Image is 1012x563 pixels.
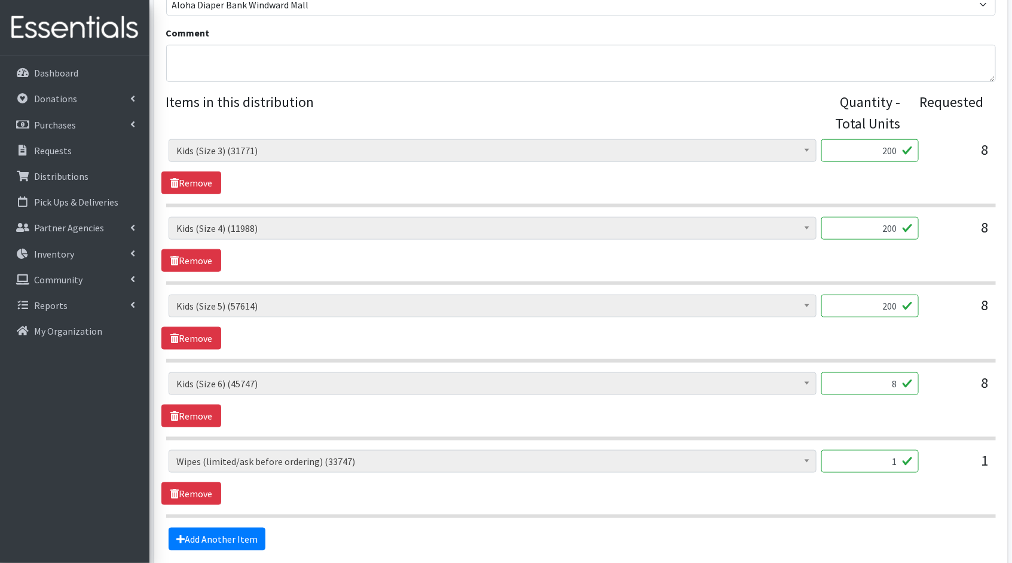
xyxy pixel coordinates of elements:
[34,145,72,157] p: Requests
[34,67,78,79] p: Dashboard
[5,164,145,188] a: Distributions
[169,372,817,395] span: Kids (Size 6) (45747)
[169,528,265,550] a: Add Another Item
[821,372,919,395] input: Quantity
[5,293,145,317] a: Reports
[34,274,82,286] p: Community
[5,190,145,214] a: Pick Ups & Deliveries
[169,139,817,162] span: Kids (Size 3) (31771)
[176,298,809,314] span: Kids (Size 5) (57614)
[5,319,145,343] a: My Organization
[928,372,988,405] div: 8
[928,295,988,327] div: 8
[5,8,145,48] img: HumanEssentials
[34,170,88,182] p: Distributions
[176,142,809,159] span: Kids (Size 3) (31771)
[34,93,77,105] p: Donations
[34,222,104,234] p: Partner Agencies
[176,375,809,392] span: Kids (Size 6) (45747)
[821,217,919,240] input: Quantity
[5,61,145,85] a: Dashboard
[34,248,74,260] p: Inventory
[5,242,145,266] a: Inventory
[161,405,221,427] a: Remove
[34,119,76,131] p: Purchases
[161,482,221,505] a: Remove
[928,217,988,249] div: 8
[169,295,817,317] span: Kids (Size 5) (57614)
[169,217,817,240] span: Kids (Size 4) (11988)
[913,91,984,134] div: Requested
[34,299,68,311] p: Reports
[830,91,901,134] div: Quantity - Total Units
[821,450,919,473] input: Quantity
[821,139,919,162] input: Quantity
[928,450,988,482] div: 1
[176,220,809,237] span: Kids (Size 4) (11988)
[821,295,919,317] input: Quantity
[169,450,817,473] span: Wipes (limited/ask before ordering) (33747)
[166,26,210,40] label: Comment
[34,196,118,208] p: Pick Ups & Deliveries
[176,453,809,470] span: Wipes (limited/ask before ordering) (33747)
[161,327,221,350] a: Remove
[161,172,221,194] a: Remove
[166,91,830,130] legend: Items in this distribution
[5,87,145,111] a: Donations
[928,139,988,172] div: 8
[34,325,102,337] p: My Organization
[5,139,145,163] a: Requests
[5,216,145,240] a: Partner Agencies
[5,268,145,292] a: Community
[161,249,221,272] a: Remove
[5,113,145,137] a: Purchases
